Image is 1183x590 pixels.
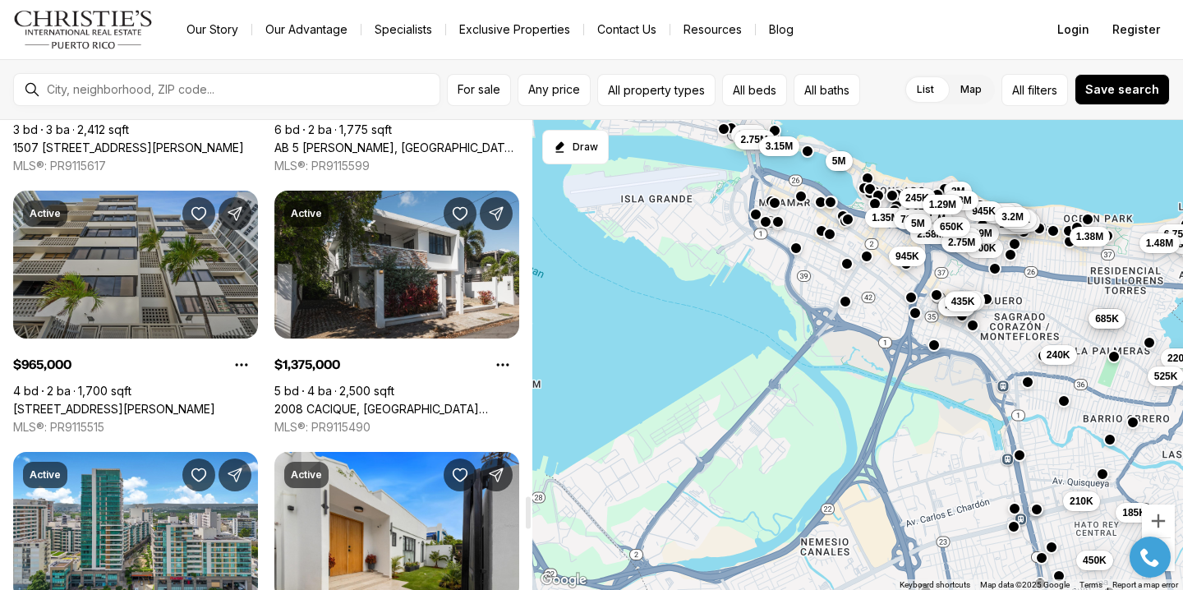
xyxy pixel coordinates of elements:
[173,18,251,41] a: Our Story
[1057,23,1089,36] span: Login
[291,468,322,482] p: Active
[948,236,975,249] span: 2.75M
[766,140,793,153] span: 3.15M
[1095,311,1119,325] span: 685K
[945,182,972,201] button: 3M
[917,228,944,241] span: 2.58M
[826,150,853,170] button: 5M
[951,295,975,308] span: 435K
[444,459,476,491] button: Save Property: 106 TRES HERMANOS
[13,10,154,49] img: logo
[983,204,1019,224] button: 1.5M
[1079,580,1102,589] a: Terms (opens in new tab)
[722,74,787,106] button: All beds
[13,141,244,155] a: 1507 ASHFORD #1202, SAN JUAN PR, 00911
[899,188,936,208] button: 245K
[910,224,951,244] button: 2.58M
[951,185,965,198] span: 3M
[999,217,1026,230] span: 1.55M
[900,212,924,225] span: 795K
[964,227,992,240] span: 3.69M
[872,211,899,224] span: 1.35M
[361,18,445,41] a: Specialists
[1006,211,1041,231] button: 1.8M
[966,238,1003,258] button: 900K
[480,459,513,491] button: Share Property
[1028,81,1057,99] span: filters
[486,348,519,381] button: Property options
[1000,209,1037,228] button: 610K
[894,209,931,228] button: 795K
[1070,227,1110,247] button: 1.38M
[528,83,580,96] span: Any price
[1063,491,1100,510] button: 210K
[832,154,846,167] span: 5M
[1070,494,1093,507] span: 210K
[1154,369,1178,382] span: 525K
[444,197,476,230] button: Save Property: 2008 CACIQUE
[889,246,926,265] button: 945K
[1001,210,1024,223] span: 3.2M
[895,249,919,262] span: 945K
[1112,580,1178,589] a: Report a map error
[943,191,978,210] button: 3.8M
[741,133,768,146] span: 2.75M
[794,74,860,106] button: All baths
[1047,348,1070,362] span: 240K
[923,195,963,214] button: 1.29M
[1012,81,1024,99] span: All
[938,297,975,316] button: 499K
[965,201,1002,221] button: 945K
[1085,83,1159,96] span: Save search
[252,18,361,41] a: Our Advantage
[597,74,716,106] button: All property types
[1076,230,1103,243] span: 1.38M
[992,214,1033,233] button: 1.55M
[865,208,905,228] button: 1.35M
[940,219,964,233] span: 650K
[980,580,1070,589] span: Map data ©2025 Google
[1075,74,1170,105] button: Save search
[182,197,215,230] button: Save Property: 56 KINGS COURT ST #2A
[1089,308,1125,328] button: 685K
[905,213,932,233] button: 5M
[756,18,807,41] a: Blog
[225,348,258,381] button: Property options
[518,74,591,106] button: Any price
[30,207,61,220] p: Active
[731,124,766,144] button: 1.5M
[1047,13,1099,46] button: Login
[945,292,982,311] button: 435K
[950,194,972,207] span: 3.8M
[1040,345,1077,365] button: 240K
[958,224,998,243] button: 3.69M
[670,18,755,41] a: Resources
[1139,233,1180,252] button: 1.48M
[219,459,251,491] button: Share Property
[219,197,251,230] button: Share Property
[738,127,760,141] span: 1.5M
[1112,23,1160,36] span: Register
[972,205,996,218] span: 945K
[973,242,997,255] span: 900K
[911,216,925,229] span: 5M
[274,402,519,417] a: 2008 CACIQUE, SAN JUAN PR, 00911
[734,130,775,150] button: 2.75M
[995,206,1030,226] button: 3.2M
[1001,74,1068,106] button: Allfilters
[1146,236,1173,249] span: 1.48M
[1102,13,1170,46] button: Register
[759,136,799,156] button: 3.15M
[1116,503,1153,523] button: 185K
[1142,505,1175,537] button: Zoom in
[947,75,995,104] label: Map
[274,141,519,155] a: AB 5 JULIO ANDINO, SAN JUAN PR, 00922
[941,233,982,252] button: 2.75M
[1122,506,1146,519] span: 185K
[542,130,609,164] button: Start drawing
[1083,553,1107,566] span: 450K
[30,468,61,482] p: Active
[929,198,956,211] span: 1.29M
[480,197,513,230] button: Share Property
